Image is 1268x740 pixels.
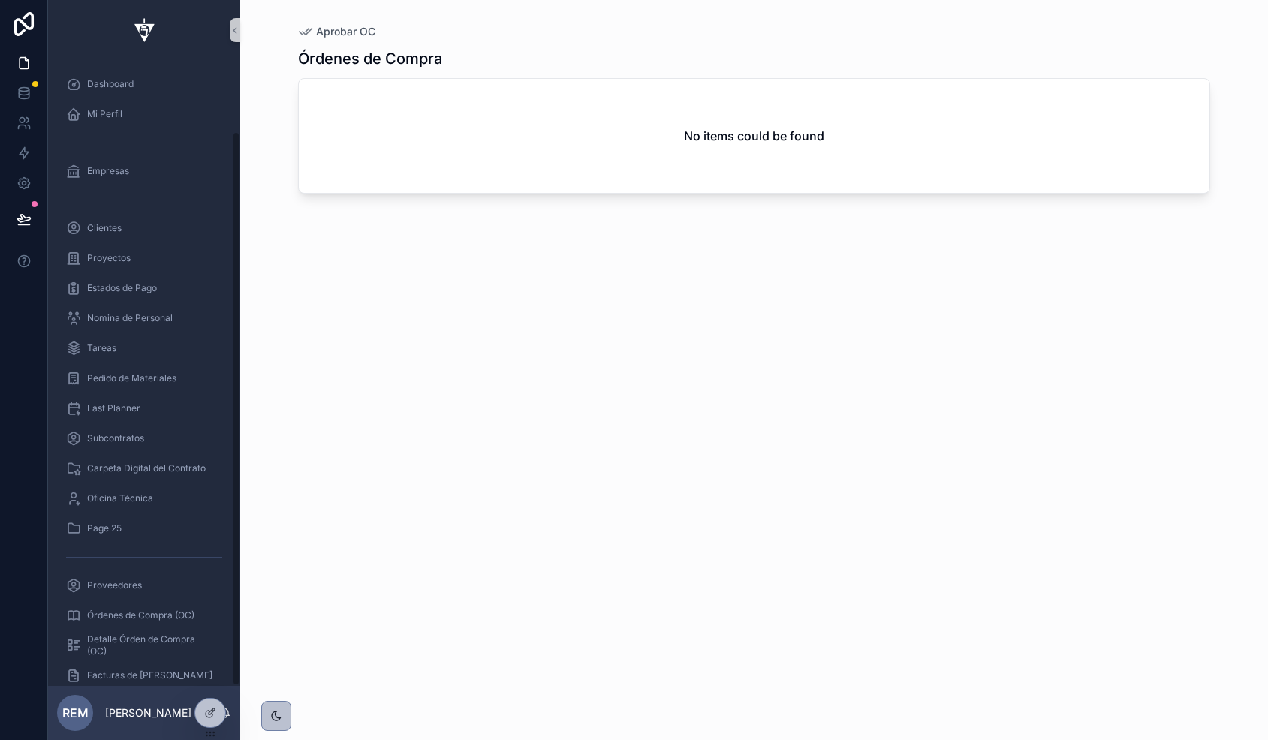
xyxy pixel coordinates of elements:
[87,252,131,264] span: Proyectos
[57,395,231,422] a: Last Planner
[87,633,216,657] span: Detalle Órden de Compra (OC)
[87,312,173,324] span: Nomina de Personal
[62,704,89,722] span: REM
[57,101,231,128] a: Mi Perfil
[87,669,212,681] span: Facturas de [PERSON_NAME]
[87,492,153,504] span: Oficina Técnica
[87,372,176,384] span: Pedido de Materiales
[87,165,129,177] span: Empresas
[87,108,122,120] span: Mi Perfil
[57,632,231,659] a: Detalle Órden de Compra (OC)
[298,24,375,39] a: Aprobar OC
[87,402,140,414] span: Last Planner
[57,662,231,689] a: Facturas de [PERSON_NAME]
[48,60,240,686] div: scrollable content
[87,462,206,474] span: Carpeta Digital del Contrato
[57,572,231,599] a: Proveedores
[684,127,824,145] h2: No items could be found
[126,18,162,42] img: App logo
[87,282,157,294] span: Estados de Pago
[57,365,231,392] a: Pedido de Materiales
[57,425,231,452] a: Subcontratos
[57,335,231,362] a: Tareas
[87,432,144,444] span: Subcontratos
[57,305,231,332] a: Nomina de Personal
[57,275,231,302] a: Estados de Pago
[57,455,231,482] a: Carpeta Digital del Contrato
[57,602,231,629] a: Órdenes de Compra (OC)
[105,705,191,720] p: [PERSON_NAME]
[57,71,231,98] a: Dashboard
[87,579,142,591] span: Proveedores
[87,78,134,90] span: Dashboard
[316,24,375,39] span: Aprobar OC
[87,522,122,534] span: Page 25
[87,342,116,354] span: Tareas
[87,222,122,234] span: Clientes
[87,609,194,621] span: Órdenes de Compra (OC)
[57,245,231,272] a: Proyectos
[57,215,231,242] a: Clientes
[298,48,442,69] h1: Órdenes de Compra
[57,158,231,185] a: Empresas
[57,485,231,512] a: Oficina Técnica
[57,515,231,542] a: Page 25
